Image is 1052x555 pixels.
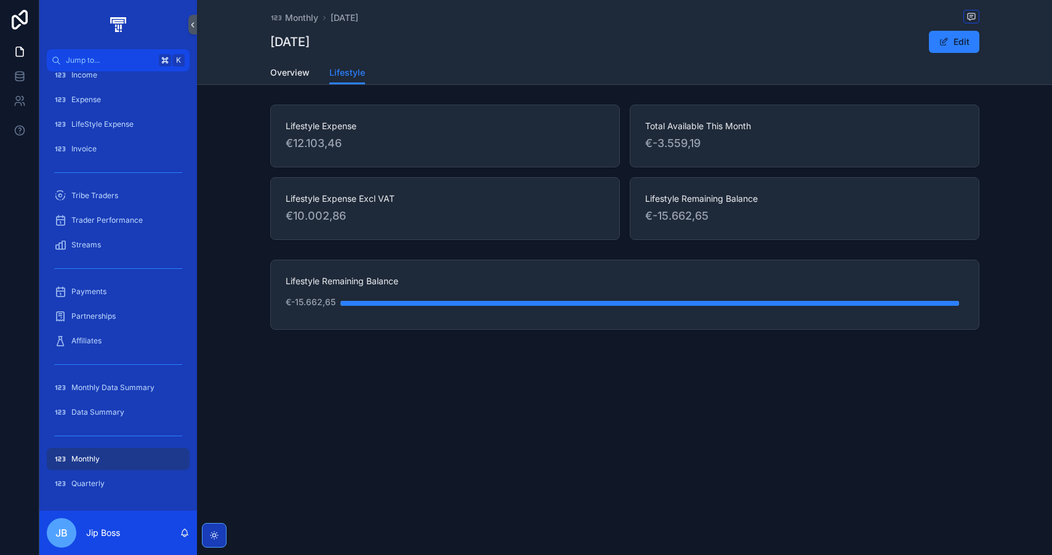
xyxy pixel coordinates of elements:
span: Lifestyle Expense [286,120,604,132]
div: €-15.662,65 [286,290,335,314]
a: Monthly Data Summary [47,377,190,399]
span: Lifestyle Expense Excl VAT [286,193,604,205]
span: LifeStyle Expense [71,119,134,129]
span: Lifestyle Remaining Balance [286,275,964,287]
a: Tribe Traders [47,185,190,207]
span: Payments [71,287,106,297]
a: LifeStyle Expense [47,113,190,135]
span: Lifestyle [329,66,365,79]
span: Overview [270,66,310,79]
span: Data Summary [71,407,124,417]
span: Jump to... [66,55,154,65]
span: Invoice [71,144,97,154]
h1: [DATE] [270,33,310,50]
span: Partnerships [71,311,116,321]
span: Tribe Traders [71,191,118,201]
a: Monthly [47,448,190,470]
button: Edit [929,31,979,53]
span: Total Available This Month [645,120,964,132]
a: Expense [47,89,190,111]
span: Monthly Data Summary [71,383,155,393]
a: Trader Performance [47,209,190,231]
a: Lifestyle [329,62,365,85]
p: Jip Boss [86,527,120,539]
a: Partnerships [47,305,190,327]
span: Quarterly [71,479,105,489]
span: K [174,55,183,65]
span: Streams [71,240,101,250]
span: Trader Performance [71,215,143,225]
span: Income [71,70,97,80]
a: Quarterly [47,473,190,495]
div: scrollable content [39,71,197,511]
a: Overview [270,62,310,86]
a: Affiliates [47,330,190,352]
img: App logo [108,15,128,34]
span: Monthly [285,12,318,24]
a: Income [47,64,190,86]
a: Payments [47,281,190,303]
a: Data Summary [47,401,190,423]
span: JB [55,525,68,540]
a: [DATE] [331,12,358,24]
span: €-3.559,19 [645,135,964,152]
span: Affiliates [71,336,102,346]
span: €10.002,86 [286,207,604,225]
span: Lifestyle Remaining Balance [645,193,964,205]
a: Monthly [270,12,318,24]
span: Monthly [71,454,100,464]
span: €12.103,46 [286,135,604,152]
a: Streams [47,234,190,256]
a: Invoice [47,138,190,160]
button: Jump to...K [47,49,190,71]
span: Expense [71,95,101,105]
span: €-15.662,65 [645,207,964,225]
